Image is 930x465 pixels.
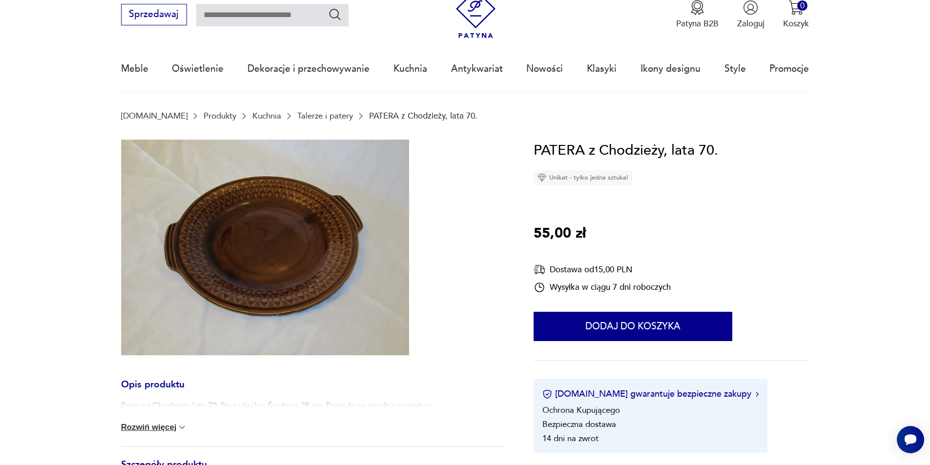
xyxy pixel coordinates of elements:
[121,423,187,432] button: Rozwiń więcej
[121,400,435,412] p: Patera z Chodzieży, lata 70. Stan idealny. Średnica 28 cm. Posiada na spodzie sygnaturę.
[897,426,924,453] iframe: Smartsupp widget button
[542,389,552,399] img: Ikona certyfikatu
[537,173,546,182] img: Ikona diamentu
[121,111,187,121] a: [DOMAIN_NAME]
[369,111,477,121] p: PATERA z Chodzieży, lata 70.
[328,7,342,21] button: Szukaj
[756,392,759,397] img: Ikona strzałki w prawo
[534,263,671,276] div: Dostawa od 15,00 PLN
[783,18,809,29] p: Koszyk
[526,46,563,91] a: Nowości
[542,388,759,400] button: [DOMAIN_NAME] gwarantuje bezpieczne zakupy
[121,4,187,25] button: Sprzedawaj
[542,419,616,430] li: Bezpieczna dostawa
[177,423,187,432] img: chevron down
[542,433,599,444] li: 14 dni na zwrot
[534,282,671,293] div: Wysyłka w ciągu 7 dni roboczych
[172,46,224,91] a: Oświetlenie
[204,111,236,121] a: Produkty
[587,46,617,91] a: Klasyki
[737,18,765,29] p: Zaloguj
[248,46,370,91] a: Dekoracje i przechowywanie
[393,46,427,91] a: Kuchnia
[542,404,620,416] li: Ochrona Kupującego
[769,46,809,91] a: Promocje
[724,46,746,91] a: Style
[641,46,701,91] a: Ikony designu
[534,170,632,185] div: Unikat - tylko jedna sztuka!
[121,46,148,91] a: Meble
[534,140,718,162] h1: PATERA z Chodzieży, lata 70.
[252,111,281,121] a: Kuchnia
[121,140,409,356] img: Zdjęcie produktu PATERA z Chodzieży, lata 70.
[451,46,503,91] a: Antykwariat
[121,11,187,19] a: Sprzedawaj
[797,0,807,11] div: 0
[676,18,719,29] p: Patyna B2B
[297,111,353,121] a: Talerze i patery
[534,263,545,276] img: Ikona dostawy
[121,381,506,401] h3: Opis produktu
[534,222,586,245] p: 55,00 zł
[534,312,732,341] button: Dodaj do koszyka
